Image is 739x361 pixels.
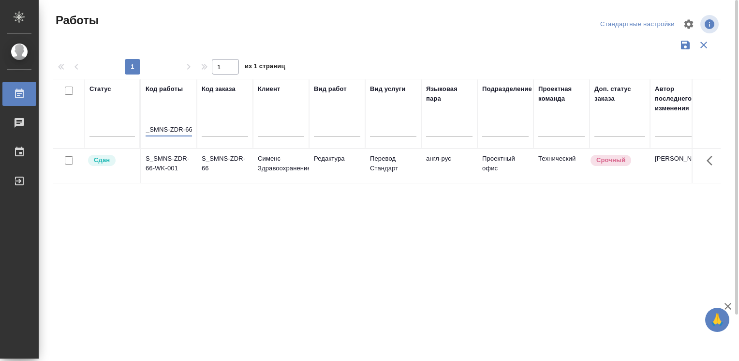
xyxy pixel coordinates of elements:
div: Проектная команда [538,84,585,104]
p: Сдан [94,155,110,165]
div: Статус [89,84,111,94]
button: 🙏 [705,308,729,332]
div: split button [598,17,677,32]
span: Настроить таблицу [677,13,700,36]
div: Код работы [146,84,183,94]
div: Автор последнего изменения [655,84,701,113]
div: Клиент [258,84,280,94]
td: S_SMNS-ZDR-66-WK-001 [141,149,197,183]
div: Языковая пара [426,84,473,104]
td: англ-рус [421,149,477,183]
td: Технический [533,149,590,183]
div: Код заказа [202,84,236,94]
span: 🙏 [709,310,725,330]
div: Подразделение [482,84,532,94]
div: S_SMNS-ZDR-66 [202,154,248,173]
button: Здесь прячутся важные кнопки [701,149,724,172]
p: Сименс Здравоохранение [258,154,304,173]
td: Проектный офис [477,149,533,183]
div: Менеджер проверил работу исполнителя, передает ее на следующий этап [87,154,135,167]
button: Сохранить фильтры [676,36,695,54]
button: Сбросить фильтры [695,36,713,54]
p: Перевод Стандарт [370,154,416,173]
p: Срочный [596,155,625,165]
span: Посмотреть информацию [700,15,721,33]
span: из 1 страниц [245,60,285,75]
div: Доп. статус заказа [594,84,645,104]
div: Вид работ [314,84,347,94]
div: Вид услуги [370,84,406,94]
span: Работы [53,13,99,28]
p: Редактура [314,154,360,164]
td: [PERSON_NAME] [650,149,706,183]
